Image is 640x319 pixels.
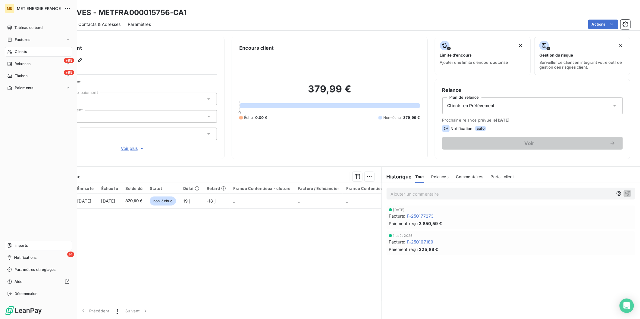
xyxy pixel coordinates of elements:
span: Échu [244,115,253,120]
span: Surveiller ce client en intégrant votre outil de gestion des risques client. [539,60,625,70]
div: Échue le [101,186,118,191]
span: non-échue [150,197,176,206]
span: Ajouter une limite d’encours autorisé [440,60,508,65]
span: Factures [15,37,30,42]
span: Tableau de bord [14,25,42,30]
img: Logo LeanPay [5,306,42,315]
button: Précédent [77,305,113,317]
span: [DATE] [101,198,115,203]
span: Facture : [389,213,406,219]
span: Facture : [389,239,406,245]
button: Voir [442,137,623,150]
span: -18 j [207,198,215,203]
span: Contacts & Adresses [78,21,121,27]
span: auto [475,126,486,131]
span: F-250167189 [407,239,434,245]
span: Paiements [15,85,33,91]
span: Relances [431,174,449,179]
div: Facture / Echéancier [298,186,339,191]
span: Imports [14,243,28,248]
span: _ [233,198,235,203]
span: F-250177273 [407,213,434,219]
div: France Contentieux - ouverture [346,186,409,191]
span: Tout [415,174,424,179]
span: 0,00 € [255,115,267,120]
div: Délai [183,186,199,191]
a: Aide [5,277,72,286]
span: Portail client [491,174,514,179]
span: [DATE] [496,118,510,122]
span: Gestion du risque [539,53,573,57]
span: _ [298,198,300,203]
button: 1 [113,305,122,317]
h3: ARCHIVES - METFRA000015756-CA1 [53,7,187,18]
span: Tâches [15,73,27,79]
span: Notification [451,126,473,131]
button: Voir plus [49,145,217,152]
span: +99 [64,70,74,75]
span: Non-échu [383,115,401,120]
span: 19 j [183,198,190,203]
span: +99 [64,58,74,63]
span: Aide [14,279,23,284]
div: Émise le [77,186,94,191]
div: Statut [150,186,176,191]
div: ME [5,4,14,13]
h6: Relance [442,86,623,94]
span: 14 [67,252,74,257]
span: [DATE] [77,198,91,203]
span: 3 850,59 € [419,220,442,227]
span: Propriétés Client [49,79,217,88]
span: 0 [238,110,241,115]
span: Paiement reçu [389,220,418,227]
h6: Historique [382,173,412,180]
span: Commentaires [456,174,484,179]
h6: Informations client [36,44,217,51]
div: Solde dû [125,186,143,191]
span: 1 août 2025 [393,234,413,237]
button: Suivant [122,305,152,317]
span: Voir plus [121,145,145,151]
span: Paramètres et réglages [14,267,55,272]
span: 325,89 € [419,246,438,252]
span: Limite d’encours [440,53,472,57]
span: Clients [15,49,27,54]
span: 379,99 € [125,198,143,204]
span: 1 [117,308,118,314]
span: Clients en Prélèvement [447,103,495,109]
span: Relances [14,61,30,67]
h2: 379,99 € [239,83,420,101]
span: [DATE] [393,208,405,212]
h6: Encours client [239,44,274,51]
span: Déconnexion [14,291,38,296]
span: Paramètres [128,21,151,27]
span: Prochaine relance prévue le [442,118,623,122]
button: Limite d’encoursAjouter une limite d’encours autorisé [435,37,531,75]
span: Voir [450,141,610,146]
div: France Contentieux - cloture [233,186,290,191]
span: _ [346,198,348,203]
div: Open Intercom Messenger [620,299,634,313]
span: MET ENERGIE FRANCE [17,6,61,11]
span: Paiement reçu [389,246,418,252]
button: Actions [588,20,618,29]
button: Gestion du risqueSurveiller ce client en intégrant votre outil de gestion des risques client. [534,37,630,75]
div: Retard [207,186,226,191]
span: Notifications [14,255,36,260]
span: 379,99 € [403,115,420,120]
